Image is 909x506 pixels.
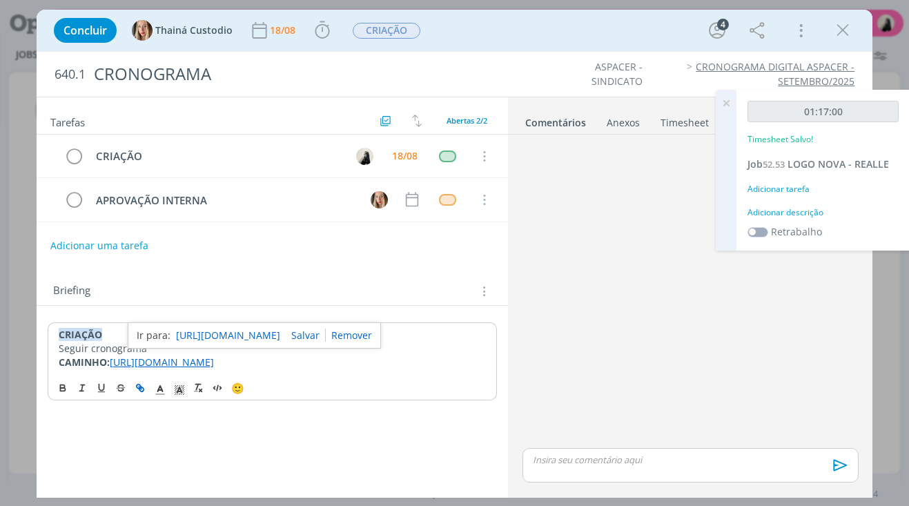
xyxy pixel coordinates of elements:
a: [URL][DOMAIN_NAME] [110,356,214,369]
span: 640.1 [55,67,86,82]
div: APROVAÇÃO INTERNA [90,192,358,209]
div: CRONOGRAMA [88,57,516,91]
img: T [371,191,388,208]
a: Timesheet [660,110,710,130]
span: Thainá Custodio [155,26,233,35]
strong: CAMINHO: [59,356,110,369]
div: Anexos [607,116,640,130]
strong: CRIAÇÃO [59,328,102,341]
button: Concluir [54,18,117,43]
a: Job52.53LOGO NOVA - REALLE [747,157,889,171]
button: TThainá Custodio [132,20,233,41]
div: dialog [37,10,873,498]
div: Adicionar tarefa [747,183,899,195]
p: Seguir cronograma [59,342,487,356]
a: CRONOGRAMA DIGITAL ASPACER - SETEMBRO/2025 [696,60,854,87]
a: [URL][DOMAIN_NAME] [176,327,280,344]
span: Abertas 2/2 [447,115,487,126]
button: R [354,146,375,166]
button: T [369,189,389,210]
span: Cor de Fundo [170,380,189,396]
img: arrow-down-up.svg [412,115,422,127]
div: 18/08 [270,26,298,35]
img: T [132,20,153,41]
span: CRIAÇÃO [353,23,420,39]
img: R [356,148,373,165]
button: 🙂 [228,380,247,396]
span: LOGO NOVA - REALLE [788,157,889,171]
div: CRIAÇÃO [90,148,344,165]
span: Tarefas [50,113,85,129]
span: Cor do Texto [150,380,170,396]
button: CRIAÇÃO [352,22,421,39]
span: Briefing [53,282,90,300]
label: Retrabalho [771,224,822,239]
button: Adicionar uma tarefa [50,233,149,258]
span: Concluir [63,25,107,36]
div: 18/08 [392,151,418,161]
div: Adicionar descrição [747,206,899,219]
span: 🙂 [231,381,244,395]
a: ASPACER - SINDICATO [592,60,643,87]
button: 4 [706,19,728,41]
span: 52.53 [763,158,785,171]
a: Comentários [525,110,587,130]
div: 4 [717,19,729,30]
p: Timesheet Salvo! [747,133,813,146]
